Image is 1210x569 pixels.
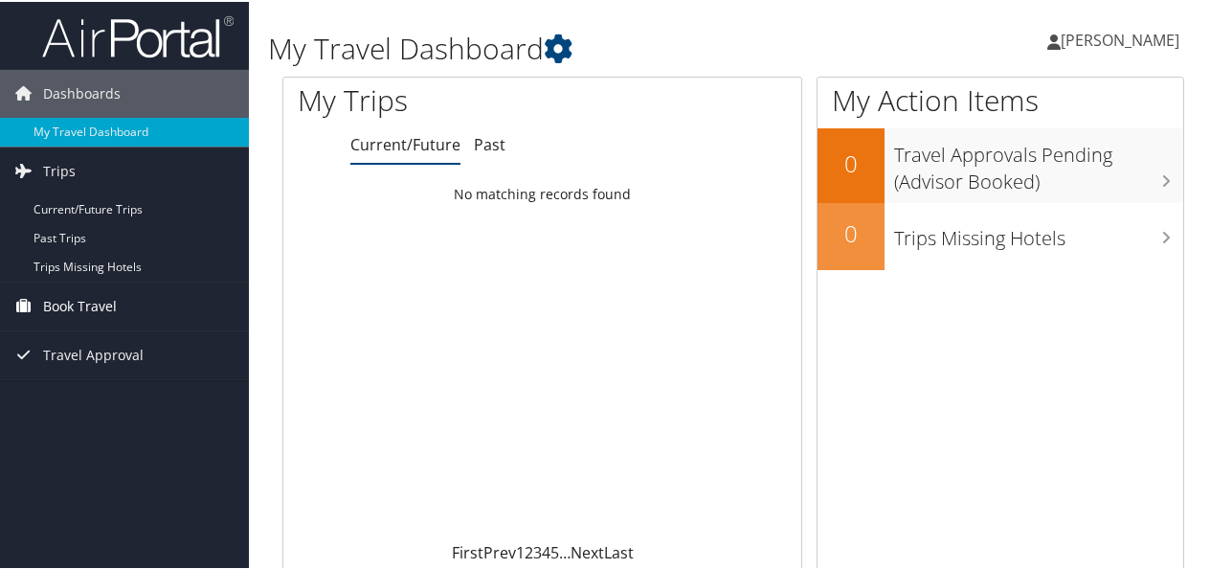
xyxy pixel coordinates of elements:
[43,281,117,329] span: Book Travel
[298,79,571,119] h1: My Trips
[818,146,885,178] h2: 0
[533,540,542,561] a: 3
[474,132,505,153] a: Past
[571,540,604,561] a: Next
[525,540,533,561] a: 2
[350,132,460,153] a: Current/Future
[43,146,76,193] span: Trips
[818,126,1183,200] a: 0Travel Approvals Pending (Advisor Booked)
[818,216,885,248] h2: 0
[542,540,550,561] a: 4
[559,540,571,561] span: …
[818,79,1183,119] h1: My Action Items
[550,540,559,561] a: 5
[818,201,1183,268] a: 0Trips Missing Hotels
[516,540,525,561] a: 1
[894,130,1183,193] h3: Travel Approvals Pending (Advisor Booked)
[43,330,144,377] span: Travel Approval
[894,214,1183,250] h3: Trips Missing Hotels
[483,540,516,561] a: Prev
[43,68,121,116] span: Dashboards
[1061,28,1179,49] span: [PERSON_NAME]
[268,27,888,67] h1: My Travel Dashboard
[604,540,634,561] a: Last
[1047,10,1199,67] a: [PERSON_NAME]
[42,12,234,57] img: airportal-logo.png
[283,175,801,210] td: No matching records found
[452,540,483,561] a: First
